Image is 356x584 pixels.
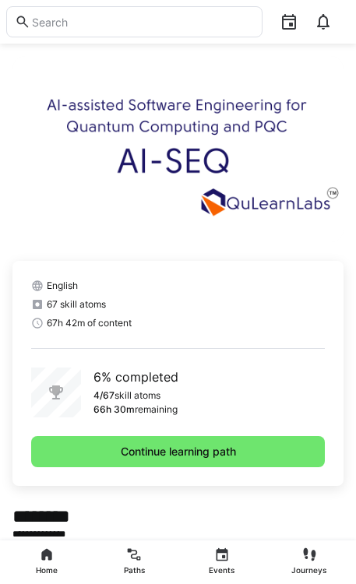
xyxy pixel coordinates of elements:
[93,368,178,386] p: 6% completed
[47,298,106,311] span: 67 skill atoms
[31,436,325,467] button: Continue learning path
[93,389,115,402] p: 4/67
[47,280,78,292] span: English
[93,403,135,416] p: 66h 30m
[118,444,238,459] span: Continue learning path
[30,15,254,29] input: Search
[47,317,132,329] span: 67h 42m of content
[135,403,178,416] p: remaining
[115,389,160,402] p: skill atoms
